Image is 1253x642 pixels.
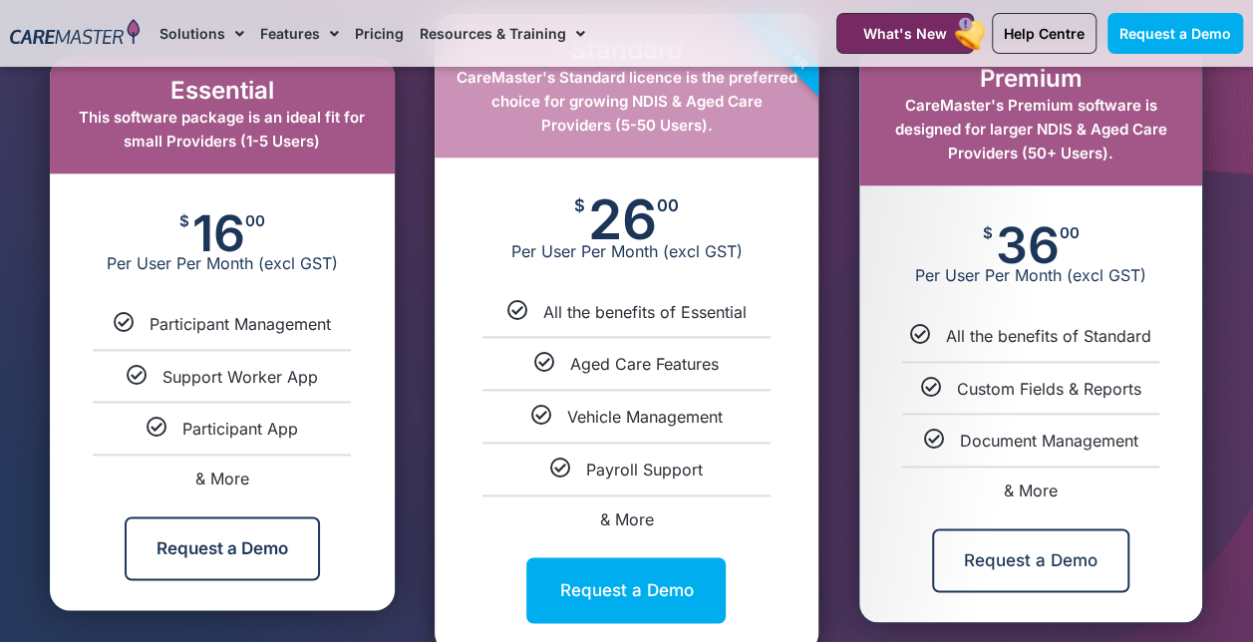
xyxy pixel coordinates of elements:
[10,19,140,48] img: CareMaster Logo
[957,379,1141,399] span: Custom Fields & Reports
[570,354,719,374] span: Aged Care Features
[657,197,679,214] span: 00
[996,225,1060,265] span: 36
[1119,25,1231,42] span: Request a Demo
[836,13,974,54] a: What's New
[1060,225,1080,240] span: 00
[599,509,653,529] span: & More
[150,314,331,334] span: Participant Management
[879,65,1182,94] h2: Premium
[588,197,657,241] span: 26
[542,302,746,322] span: All the benefits of Essential
[162,367,318,387] span: Support Worker App
[1004,481,1058,500] span: & More
[50,253,395,273] span: Per User Per Month (excl GST)
[435,241,819,261] span: Per User Per Month (excl GST)
[566,407,722,427] span: Vehicle Management
[456,68,796,135] span: CareMaster's Standard licence is the preferred choice for growing NDIS & Aged Care Providers (5-5...
[1004,25,1085,42] span: Help Centre
[983,225,993,240] span: $
[179,213,189,228] span: $
[1107,13,1243,54] a: Request a Demo
[859,265,1202,285] span: Per User Per Month (excl GST)
[192,213,245,253] span: 16
[863,25,947,42] span: What's New
[70,77,375,106] h2: Essential
[182,419,298,439] span: Participant App
[946,326,1151,346] span: All the benefits of Standard
[960,431,1138,451] span: Document Management
[574,197,585,214] span: $
[79,108,365,151] span: This software package is an ideal fit for small Providers (1-5 Users)
[195,469,249,488] span: & More
[932,528,1129,592] a: Request a Demo
[245,213,265,228] span: 00
[895,96,1167,162] span: CareMaster's Premium software is designed for larger NDIS & Aged Care Providers (50+ Users).
[526,557,726,623] a: Request a Demo
[125,516,320,580] a: Request a Demo
[992,13,1096,54] a: Help Centre
[586,460,703,480] span: Payroll Support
